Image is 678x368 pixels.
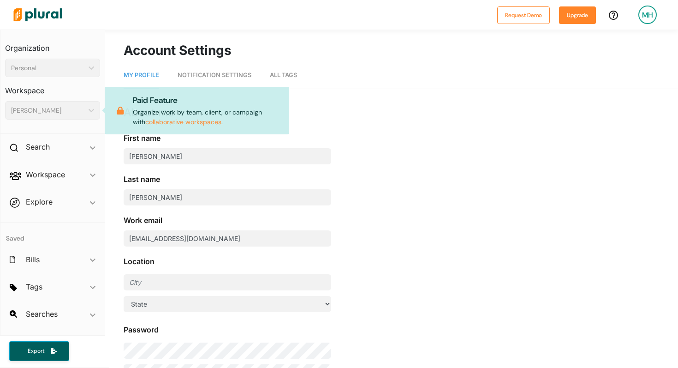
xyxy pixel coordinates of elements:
[0,223,105,245] h4: Saved
[124,133,331,144] div: First name
[124,324,159,335] div: Password
[497,6,550,24] button: Request Demo
[124,230,331,247] input: Work email
[559,6,596,24] button: Upgrade
[497,10,550,20] a: Request Demo
[124,215,331,226] div: Work email
[26,142,50,152] h2: Search
[133,94,282,127] p: Organize work by team, client, or campaign with .
[5,35,100,55] h3: Organization
[124,148,331,164] input: First name
[124,189,331,205] input: Last name
[124,256,331,267] div: Location
[9,341,69,361] button: Export
[26,254,40,265] h2: Bills
[11,106,85,115] div: [PERSON_NAME]
[5,77,100,97] h3: Workspace
[124,41,660,60] h1: Account Settings
[270,62,297,89] a: All Tags
[270,72,297,78] span: All Tags
[124,62,159,89] a: My Profile
[133,94,282,106] p: Paid Feature
[631,2,664,28] a: MH
[178,72,251,78] span: Notification Settings
[21,347,51,355] span: Export
[638,6,657,24] div: MH
[124,72,159,78] span: My Profile
[124,274,331,290] input: City
[26,169,65,180] h2: Workspace
[145,118,221,126] a: collaborative workspaces
[11,63,85,73] div: Personal
[124,174,331,185] div: Last name
[178,62,251,89] a: Notification Settings
[559,10,596,20] a: Upgrade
